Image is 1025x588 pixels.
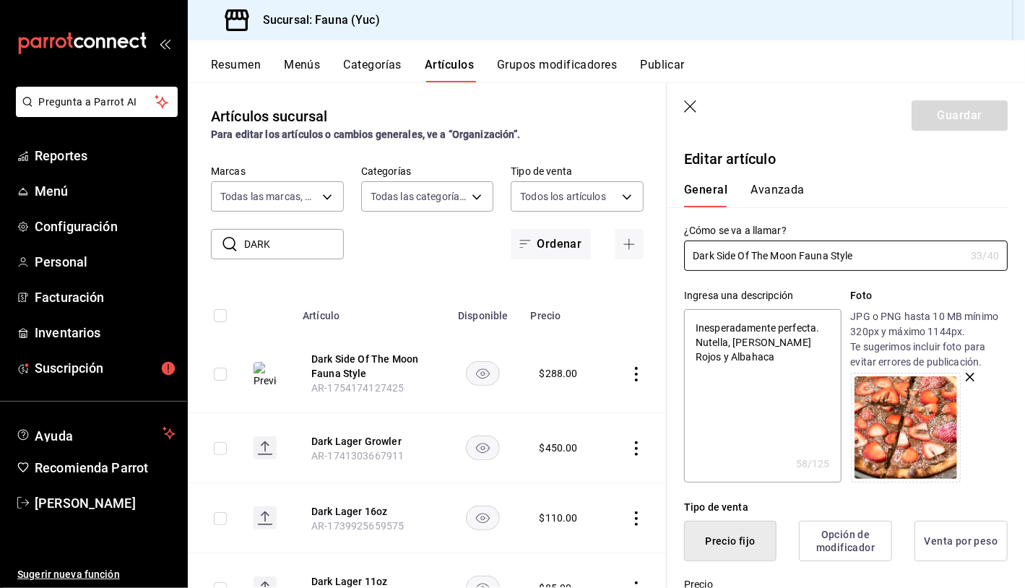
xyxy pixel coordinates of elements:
[684,183,990,207] div: navigation tabs
[371,189,467,204] span: Todas las categorías, Sin categoría
[684,183,727,207] button: General
[520,189,606,204] span: Todos los artículos
[497,58,617,82] button: Grupos modificadores
[425,58,474,82] button: Artículos
[311,450,404,462] span: AR-1741303667911
[684,226,1008,236] label: ¿Cómo se va a llamar?
[35,217,176,236] span: Configuración
[284,58,320,82] button: Menús
[311,504,427,519] button: edit-product-location
[211,105,327,127] div: Artículos sucursal
[311,434,427,449] button: edit-product-location
[466,361,500,386] button: availability-product
[10,105,178,120] a: Pregunta a Parrot AI
[540,511,578,525] div: $ 110.00
[684,148,1008,170] p: Editar artículo
[220,189,317,204] span: Todas las marcas, Sin marca
[684,500,1008,515] div: Tipo de venta
[159,38,170,49] button: open_drawer_menu
[684,288,841,303] div: Ingresa una descripción
[629,511,644,526] button: actions
[211,58,1025,82] div: navigation tabs
[35,252,176,272] span: Personal
[35,458,176,477] span: Recomienda Parrot
[640,58,685,82] button: Publicar
[35,493,176,513] span: [PERSON_NAME]
[540,441,578,455] div: $ 450.00
[540,366,578,381] div: $ 288.00
[311,520,404,532] span: AR-1739925659575
[914,521,1008,561] button: Venta por peso
[254,362,277,388] img: Preview
[35,146,176,165] span: Reportes
[16,87,178,117] button: Pregunta a Parrot AI
[629,367,644,381] button: actions
[466,506,500,530] button: availability-product
[511,229,590,259] button: Ordenar
[35,181,176,201] span: Menú
[799,521,892,561] button: Opción de modificador
[344,58,402,82] button: Categorías
[39,95,155,110] span: Pregunta a Parrot AI
[35,425,157,442] span: Ayuda
[361,167,494,177] label: Categorías
[17,567,176,582] span: Sugerir nueva función
[251,12,380,29] h3: Sucursal: Fauna (Yuc)
[796,457,830,471] div: 58 /125
[751,183,805,207] button: Avanzada
[511,167,644,177] label: Tipo de venta
[311,352,427,381] button: edit-product-location
[211,129,521,140] strong: Para editar los artículos o cambios generales, ve a “Organización”.
[522,288,605,334] th: Precio
[35,287,176,307] span: Facturación
[971,248,999,263] div: 33 /40
[851,288,1008,303] p: Foto
[211,58,261,82] button: Resumen
[35,323,176,342] span: Inventarios
[855,376,957,479] img: Preview
[684,521,777,561] button: Precio fijo
[629,441,644,456] button: actions
[851,309,1008,370] p: JPG o PNG hasta 10 MB mínimo 320px y máximo 1144px. Te sugerimos incluir foto para evitar errores...
[35,358,176,378] span: Suscripción
[444,288,522,334] th: Disponible
[311,382,404,394] span: AR-1754174127425
[244,230,344,259] input: Buscar artículo
[466,436,500,460] button: availability-product
[211,167,344,177] label: Marcas
[294,288,444,334] th: Artículo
